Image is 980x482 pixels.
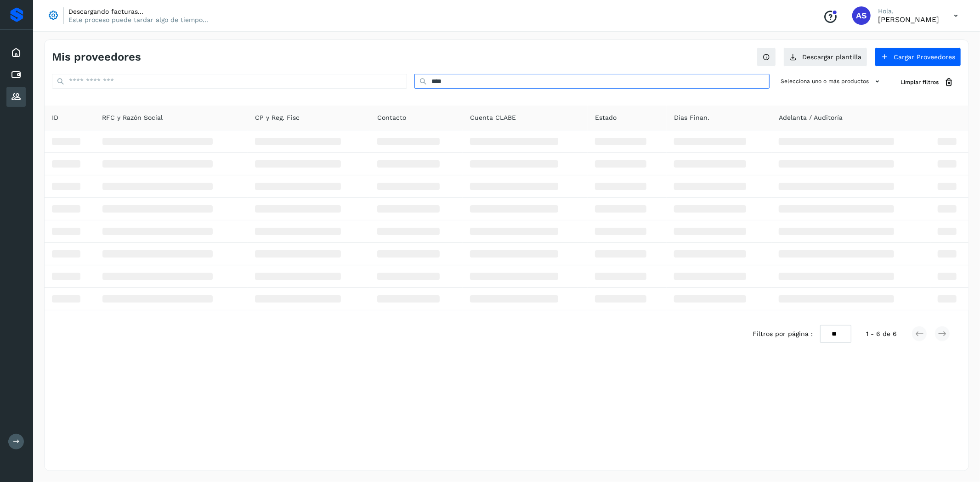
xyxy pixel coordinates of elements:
[52,50,141,64] h4: Mis proveedores
[6,43,26,63] div: Inicio
[68,7,208,16] p: Descargando facturas...
[6,87,26,107] div: Proveedores
[875,47,961,67] button: Cargar Proveedores
[878,15,939,24] p: Antonio Soto Torres
[52,113,58,123] span: ID
[878,7,939,15] p: Hola,
[674,113,709,123] span: Días Finan.
[255,113,300,123] span: CP y Reg. Fisc
[777,74,886,89] button: Selecciona uno o más productos
[783,47,867,67] button: Descargar plantilla
[377,113,406,123] span: Contacto
[893,74,961,91] button: Limpiar filtros
[901,78,939,86] span: Limpiar filtros
[779,113,843,123] span: Adelanta / Auditoría
[68,16,208,24] p: Este proceso puede tardar algo de tiempo...
[102,113,163,123] span: RFC y Razón Social
[470,113,516,123] span: Cuenta CLABE
[6,65,26,85] div: Cuentas por pagar
[595,113,617,123] span: Estado
[753,329,813,339] span: Filtros por página :
[866,329,897,339] span: 1 - 6 de 6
